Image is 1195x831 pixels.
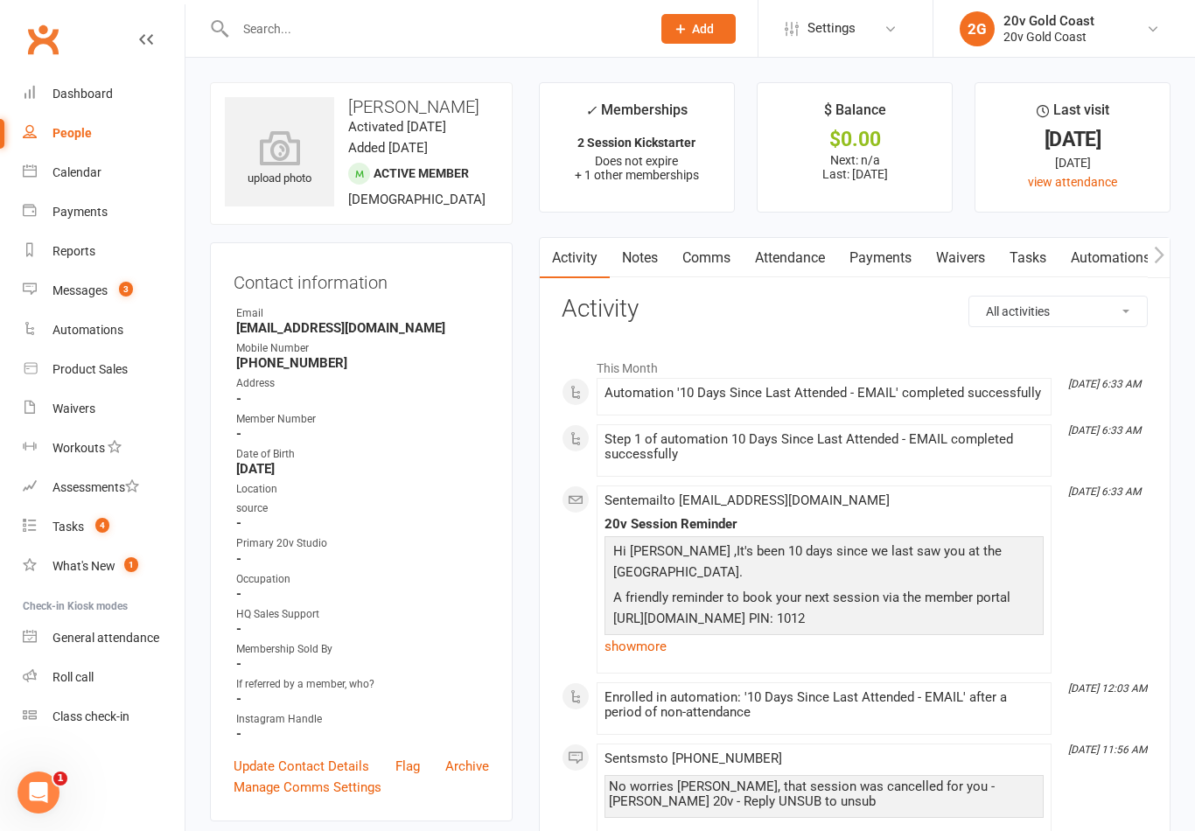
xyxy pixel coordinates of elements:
time: Activated [DATE] [348,119,446,135]
i: [DATE] 6:33 AM [1068,485,1141,498]
strong: [PHONE_NUMBER] [236,355,489,371]
strong: [EMAIL_ADDRESS][DOMAIN_NAME] [236,320,489,336]
span: 4 [95,518,109,533]
i: [DATE] 12:03 AM [1068,682,1147,695]
div: Automation '10 Days Since Last Attended - EMAIL' completed successfully [604,386,1044,401]
div: Date of Birth [236,446,489,463]
div: Messages [52,283,108,297]
a: Notes [610,238,670,278]
div: Location [236,481,489,498]
i: [DATE] 6:33 AM [1068,378,1141,390]
strong: - [236,426,489,442]
span: 3 [119,282,133,297]
div: Class check-in [52,709,129,723]
a: Workouts [23,429,185,468]
div: Workouts [52,441,105,455]
div: Address [236,375,489,392]
div: Mobile Number [236,340,489,357]
div: source [236,500,489,517]
a: Activity [540,238,610,278]
span: Does not expire [595,154,678,168]
span: Active member [374,166,469,180]
div: [DATE] [991,153,1154,172]
div: Last visit [1037,99,1109,130]
a: Class kiosk mode [23,697,185,737]
a: General attendance kiosk mode [23,618,185,658]
a: Attendance [743,238,837,278]
div: $0.00 [773,130,936,149]
p: A friendly reminder to book your next session via the member portal [URL][DOMAIN_NAME] PIN: 1012 [609,587,1039,633]
span: 1 [124,557,138,572]
div: HQ Sales Support [236,606,489,623]
a: view attendance [1028,175,1117,189]
p: Hi [PERSON_NAME] ,It's been 10 days since we last saw you at the [GEOGRAPHIC_DATA]. [609,541,1039,587]
a: Reports [23,232,185,271]
div: If referred by a member, who? [236,676,489,693]
input: Search... [230,17,639,41]
button: Add [661,14,736,44]
a: Product Sales [23,350,185,389]
a: Messages 3 [23,271,185,311]
a: Payments [23,192,185,232]
a: Roll call [23,658,185,697]
a: Flag [395,756,420,777]
strong: - [236,586,489,602]
a: Comms [670,238,743,278]
strong: - [236,726,489,742]
strong: - [236,691,489,707]
div: No worries [PERSON_NAME], that session was cancelled for you - [PERSON_NAME] 20v - Reply UNSUB to... [609,779,1039,809]
span: Settings [807,9,856,48]
a: Calendar [23,153,185,192]
a: Automations [23,311,185,350]
span: Sent email to [EMAIL_ADDRESS][DOMAIN_NAME] [604,492,890,508]
i: ✓ [585,102,597,119]
div: upload photo [225,130,334,188]
div: Member Number [236,411,489,428]
a: Manage Comms Settings [234,777,381,798]
div: What's New [52,559,115,573]
a: Automations [1059,238,1163,278]
p: Next: n/a Last: [DATE] [773,153,936,181]
h3: [PERSON_NAME] [225,97,498,116]
strong: - [236,656,489,672]
a: Tasks 4 [23,507,185,547]
a: show more [604,634,1044,659]
div: Waivers [52,402,95,415]
h3: Contact information [234,266,489,292]
div: $ Balance [824,99,886,130]
strong: [DATE] [236,461,489,477]
div: Instagram Handle [236,711,489,728]
div: People [52,126,92,140]
a: Assessments [23,468,185,507]
strong: - [236,391,489,407]
a: People [23,114,185,153]
div: Primary 20v Studio [236,535,489,552]
h3: Activity [562,296,1148,323]
strong: - [236,621,489,637]
span: + 1 other memberships [575,168,699,182]
span: 1 [53,772,67,786]
div: Payments [52,205,108,219]
div: Membership Sold By [236,641,489,658]
div: Dashboard [52,87,113,101]
div: Tasks [52,520,84,534]
div: Step 1 of automation 10 Days Since Last Attended - EMAIL completed successfully [604,432,1044,462]
time: Added [DATE] [348,140,428,156]
div: Occupation [236,571,489,588]
a: Payments [837,238,924,278]
div: 20v Gold Coast [1003,13,1094,29]
a: Update Contact Details [234,756,369,777]
p: Feel free to reach out to the team to guide you through the process. [609,633,1039,659]
a: Clubworx [21,17,65,61]
iframe: Intercom live chat [17,772,59,814]
div: 20v Session Reminder [604,517,1044,532]
div: Reports [52,244,95,258]
i: [DATE] 6:33 AM [1068,424,1141,436]
a: Tasks [997,238,1059,278]
span: Add [692,22,714,36]
div: Assessments [52,480,139,494]
div: [DATE] [991,130,1154,149]
strong: - [236,515,489,531]
a: Dashboard [23,74,185,114]
strong: 2 Session Kickstarter [577,136,695,150]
